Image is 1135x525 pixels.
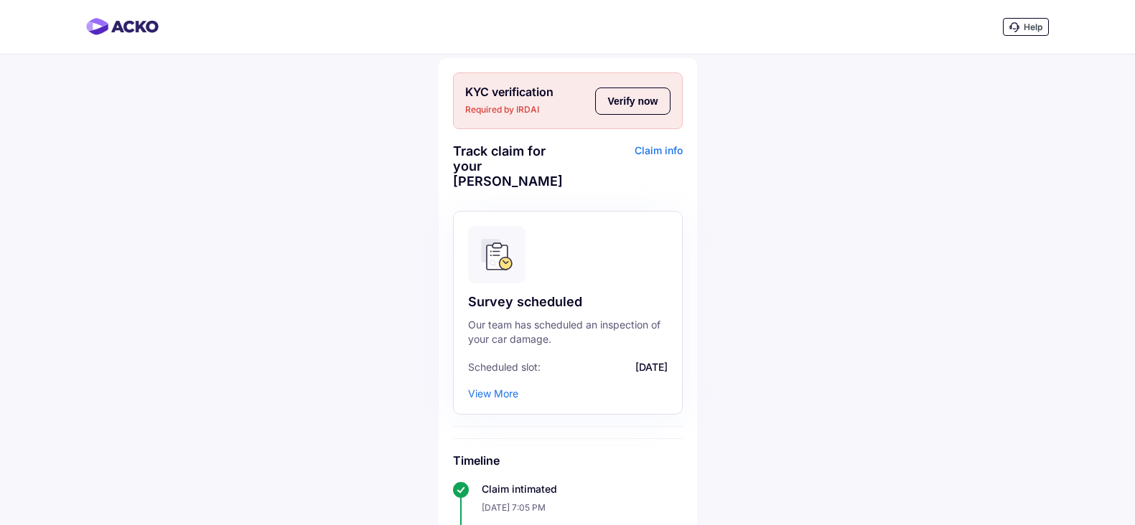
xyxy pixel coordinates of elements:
div: Survey scheduled [468,293,668,311]
img: horizontal-gradient.png [86,18,159,35]
div: Claim intimated [482,482,683,496]
div: Our team has scheduled an inspection of your car damage. [468,318,668,346]
div: Claim info [571,143,683,199]
span: [DATE] [544,361,668,373]
span: Required by IRDAI [465,103,589,117]
span: Scheduled slot: [468,361,541,373]
div: KYC verification [465,85,589,117]
div: View More [468,387,518,399]
h6: Timeline [453,453,683,468]
button: Verify now [595,87,670,115]
div: Track claim for your [PERSON_NAME] [453,143,564,189]
span: Help [1024,22,1042,32]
